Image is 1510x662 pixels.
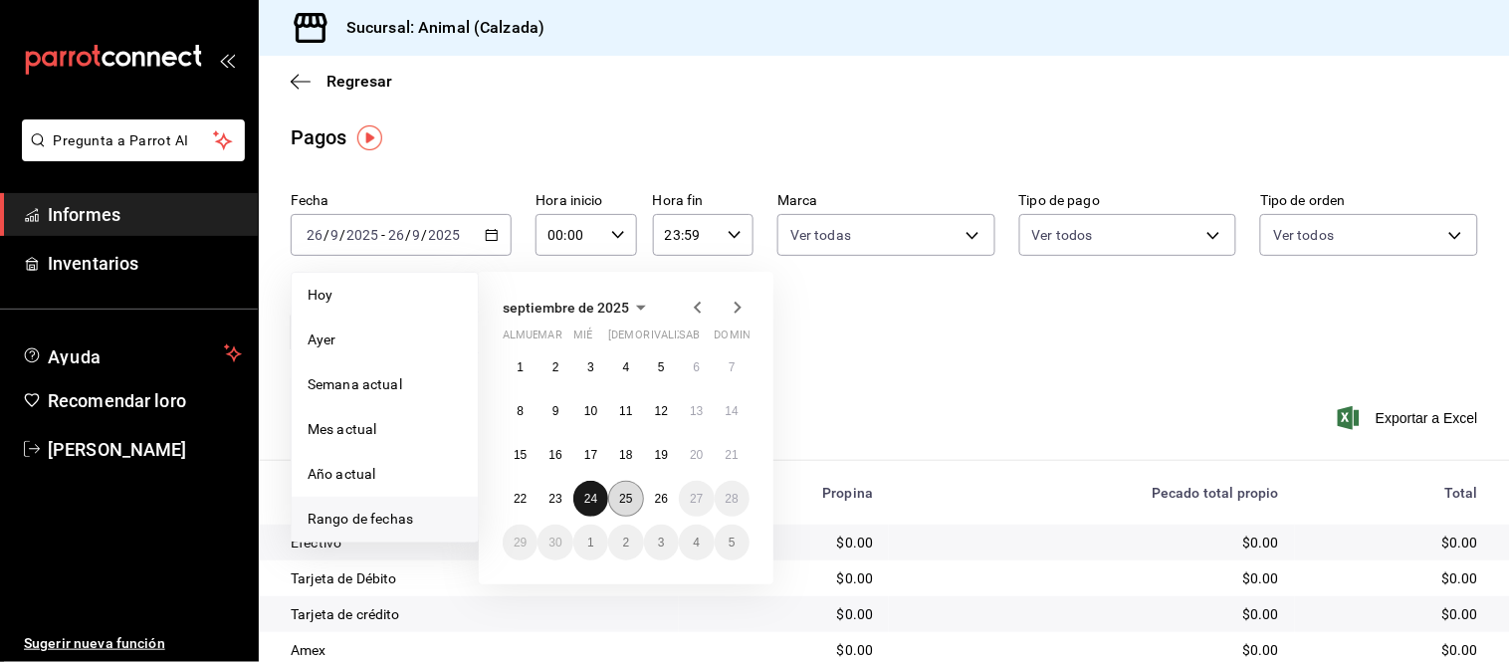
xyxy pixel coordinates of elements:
abbr: sábado [679,329,700,349]
abbr: 14 de septiembre de 2025 [726,404,739,418]
abbr: 2 de octubre de 2025 [623,536,630,550]
font: Ayer [308,331,336,347]
a: Pregunta a Parrot AI [14,144,245,165]
font: 5 [729,536,736,550]
font: $0.00 [1242,606,1279,622]
abbr: 11 de septiembre de 2025 [619,404,632,418]
abbr: 28 de septiembre de 2025 [726,492,739,506]
font: 7 [729,360,736,374]
font: / [422,227,428,243]
font: Propina [822,485,873,501]
font: $0.00 [1441,642,1478,658]
abbr: 22 de septiembre de 2025 [514,492,527,506]
font: almuerzo [503,329,561,341]
font: 19 [655,448,668,462]
font: $0.00 [837,606,874,622]
font: - [381,227,385,243]
font: 30 [548,536,561,550]
abbr: 2 de septiembre de 2025 [552,360,559,374]
font: Sucursal: Animal (Calzada) [346,18,544,37]
font: Tarjeta de crédito [291,606,400,622]
abbr: lunes [503,329,561,349]
font: Ver todos [1273,227,1334,243]
font: Ayuda [48,346,102,367]
font: [DEMOGRAPHIC_DATA] [608,329,726,341]
font: 4 [693,536,700,550]
font: 13 [690,404,703,418]
button: 26 de septiembre de 2025 [644,481,679,517]
font: Pecado total propio [1152,485,1279,501]
button: 28 de septiembre de 2025 [715,481,750,517]
font: 2 [552,360,559,374]
font: 18 [619,448,632,462]
font: Recomendar loro [48,390,186,411]
button: septiembre de 2025 [503,296,653,320]
font: $0.00 [1441,570,1478,586]
font: / [405,227,411,243]
font: Pregunta a Parrot AI [54,132,189,148]
font: Ver todos [1032,227,1093,243]
abbr: 17 de septiembre de 2025 [584,448,597,462]
abbr: 21 de septiembre de 2025 [726,448,739,462]
button: 4 de septiembre de 2025 [608,349,643,385]
font: mar [538,329,561,341]
button: 11 de septiembre de 2025 [608,393,643,429]
button: 2 de octubre de 2025 [608,525,643,560]
font: Pagos [291,125,347,149]
input: -- [387,227,405,243]
button: 5 de octubre de 2025 [715,525,750,560]
font: Semana actual [308,376,402,392]
abbr: jueves [608,329,726,349]
button: 1 de octubre de 2025 [573,525,608,560]
abbr: 13 de septiembre de 2025 [690,404,703,418]
font: Rango de fechas [308,511,413,527]
button: 17 de septiembre de 2025 [573,437,608,473]
abbr: 10 de septiembre de 2025 [584,404,597,418]
button: 18 de septiembre de 2025 [608,437,643,473]
button: 24 de septiembre de 2025 [573,481,608,517]
font: 23 [548,492,561,506]
font: 4 [623,360,630,374]
abbr: 18 de septiembre de 2025 [619,448,632,462]
font: 8 [517,404,524,418]
font: mié [573,329,592,341]
abbr: 3 de septiembre de 2025 [587,360,594,374]
button: 4 de octubre de 2025 [679,525,714,560]
button: 7 de septiembre de 2025 [715,349,750,385]
abbr: 27 de septiembre de 2025 [690,492,703,506]
button: 12 de septiembre de 2025 [644,393,679,429]
button: Pregunta a Parrot AI [22,119,245,161]
font: Tarjeta de Débito [291,570,397,586]
font: Fecha [291,193,329,209]
button: 8 de septiembre de 2025 [503,393,538,429]
input: ---- [345,227,379,243]
font: 2 [623,536,630,550]
font: Tipo de orden [1260,193,1346,209]
abbr: 3 de octubre de 2025 [658,536,665,550]
font: Hora inicio [536,193,602,209]
font: 3 [587,360,594,374]
button: 3 de octubre de 2025 [644,525,679,560]
font: $0.00 [1242,535,1279,551]
font: 5 [658,360,665,374]
font: 24 [584,492,597,506]
font: Marca [777,193,818,209]
font: 3 [658,536,665,550]
font: 9 [552,404,559,418]
font: Sugerir nueva función [24,635,165,651]
input: -- [306,227,324,243]
abbr: miércoles [573,329,592,349]
abbr: 30 de septiembre de 2025 [548,536,561,550]
abbr: martes [538,329,561,349]
font: 20 [690,448,703,462]
font: 11 [619,404,632,418]
font: / [324,227,329,243]
font: $0.00 [837,570,874,586]
abbr: 6 de septiembre de 2025 [693,360,700,374]
font: $0.00 [1441,535,1478,551]
font: 28 [726,492,739,506]
input: ---- [428,227,462,243]
button: 29 de septiembre de 2025 [503,525,538,560]
font: Ver todas [790,227,851,243]
font: 1 [587,536,594,550]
